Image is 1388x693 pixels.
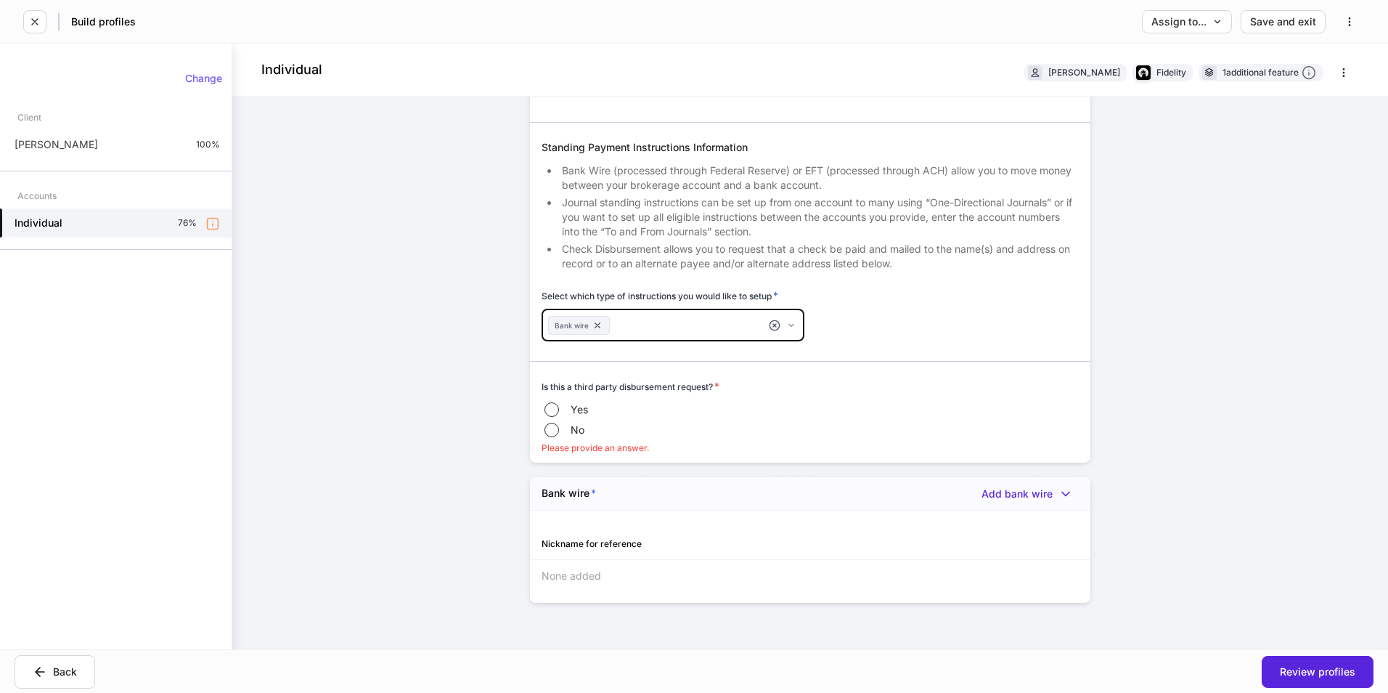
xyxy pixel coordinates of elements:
p: [PERSON_NAME] [15,137,98,152]
div: None added [530,560,1090,592]
li: Journal standing instructions can be set up from one account to many using “One-Directional Journ... [559,195,1079,239]
span: Bank wire [555,320,589,331]
button: Add bank wire [981,487,1079,501]
div: Fidelity [1156,65,1186,79]
div: Assign to... [1151,17,1222,27]
div: Back [33,665,77,679]
p: Please provide an answer. [542,442,1079,454]
p: 100% [196,139,220,150]
li: Bank Wire (processed through Federal Reserve) or EFT (processed through ACH) allow you to move mo... [559,163,1079,192]
div: 1 additional feature [1222,65,1316,81]
h6: Select which type of instructions you would like to setup [542,288,778,303]
h5: Build profiles [71,15,136,29]
h5: Individual [15,216,62,230]
div: [PERSON_NAME] [1048,65,1120,79]
h4: Individual [261,61,322,78]
button: Back [15,655,95,689]
button: Assign to... [1142,10,1232,33]
h6: Is this a third party disbursement request? [542,379,719,394]
button: Change [176,67,232,90]
li: Check Disbursement allows you to request that a check be paid and mailed to the name(s) and addre... [559,242,1079,271]
div: Nickname for reference [542,537,810,551]
button: Review profiles [1262,656,1373,688]
div: Review profiles [1280,667,1355,677]
button: Save and exit [1241,10,1326,33]
div: Standing Payment Instructions Information [542,140,1079,155]
div: Save and exit [1250,17,1316,27]
div: Client [17,105,41,130]
span: No [571,423,584,437]
span: Yes [571,402,588,417]
div: Accounts [17,183,57,208]
h5: Bank wire [542,486,596,500]
p: 76% [178,217,197,229]
div: Change [185,73,222,84]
